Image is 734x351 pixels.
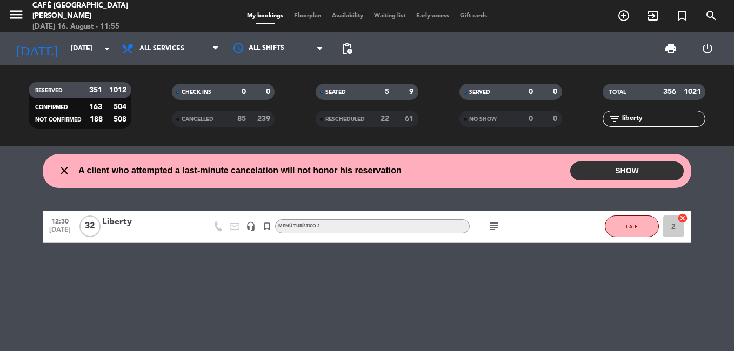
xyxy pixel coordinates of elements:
strong: 0 [242,88,246,96]
span: 32 [79,215,101,237]
strong: 0 [553,115,559,123]
span: Menú turístico 2 [278,224,320,228]
strong: 188 [90,116,103,123]
span: [DATE] [46,226,74,239]
i: subject [488,220,501,233]
strong: 1012 [109,86,129,94]
i: exit_to_app [646,9,659,22]
i: cancel [677,213,688,224]
strong: 1021 [684,88,703,96]
div: LOG OUT [689,32,726,65]
strong: 0 [553,88,559,96]
span: All services [139,45,184,52]
strong: 163 [89,103,102,111]
span: SERVED [469,90,490,95]
span: TOTAL [609,90,626,95]
span: CONFIRMED [35,105,68,110]
i: close [58,164,71,177]
strong: 0 [529,88,533,96]
i: menu [8,6,24,23]
button: menu [8,6,24,26]
span: Early-access [411,13,455,19]
button: LATE [605,215,659,237]
strong: 356 [663,88,676,96]
span: SEATED [325,90,346,95]
strong: 0 [266,88,272,96]
i: arrow_drop_down [101,42,114,55]
span: Floorplan [289,13,326,19]
i: turned_in_not [676,9,689,22]
button: SHOW [570,161,684,180]
input: Filter by name... [621,113,705,125]
i: search [705,9,718,22]
i: add_circle_outline [617,9,630,22]
strong: 504 [114,103,129,111]
i: [DATE] [8,37,65,60]
span: NO SHOW [469,117,497,122]
div: Café [GEOGRAPHIC_DATA][PERSON_NAME] [32,1,176,22]
strong: 508 [114,116,129,123]
strong: 5 [385,88,389,96]
span: CHECK INS [182,90,211,95]
strong: 85 [237,115,246,123]
div: Liberty [102,215,194,229]
strong: 61 [405,115,416,123]
strong: 9 [409,88,416,96]
i: headset_mic [246,221,256,231]
strong: 22 [381,115,389,123]
span: Availability [326,13,369,19]
strong: 0 [529,115,533,123]
i: power_settings_new [701,42,714,55]
span: A client who attempted a last-minute cancelation will not honor his reservation [78,164,402,178]
span: Waiting list [369,13,411,19]
div: [DATE] 16. August - 11:55 [32,22,176,32]
span: RESCHEDULED [325,117,365,122]
span: My bookings [242,13,289,19]
span: NOT CONFIRMED [35,117,82,123]
span: RESERVED [35,88,63,93]
i: filter_list [608,112,621,125]
span: 12:30 [46,214,74,227]
strong: 351 [89,86,102,94]
span: LATE [626,224,638,230]
span: Gift cards [455,13,492,19]
span: CANCELLED [182,117,213,122]
i: turned_in_not [262,221,272,231]
strong: 239 [257,115,272,123]
span: print [664,42,677,55]
span: pending_actions [341,42,353,55]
